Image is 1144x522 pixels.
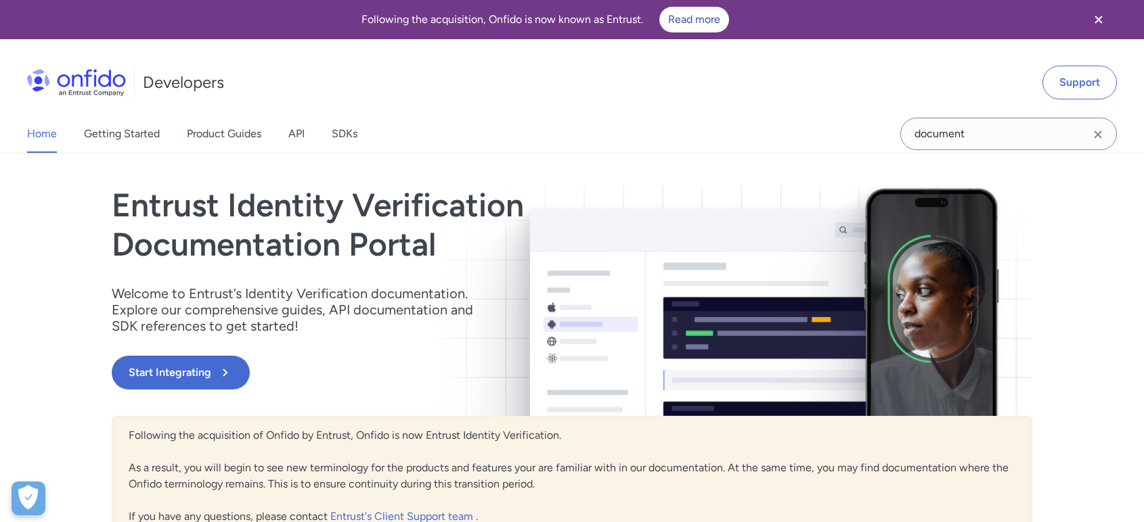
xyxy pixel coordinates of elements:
[112,356,756,389] a: Start Integrating
[84,115,160,153] a: Getting Started
[1042,66,1117,99] a: Support
[112,356,250,389] button: Start Integrating
[27,69,126,96] img: Onfido Logo
[1074,3,1124,37] button: Close banner
[16,7,1074,32] div: Following the acquisition, Onfido is now known as Entrust.
[12,481,45,515] div: Cookie Preferences
[1090,126,1106,143] svg: Clear search field button
[27,115,57,153] a: Home
[112,186,756,264] h1: Entrust Identity Verification Documentation Portal
[1091,11,1107,28] svg: Close banner
[112,285,491,334] p: Welcome to Entrust’s Identity Verification documentation. Explore our comprehensive guides, API d...
[288,115,305,153] a: API
[143,72,224,93] h1: Developers
[12,481,45,515] button: Open Preferences
[187,115,261,153] a: Product Guides
[332,115,357,153] a: SDKs
[900,118,1117,150] input: Onfido search input field
[659,7,729,32] a: Read more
